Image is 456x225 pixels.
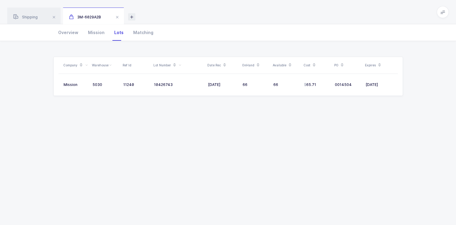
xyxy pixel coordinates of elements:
div: Expires [365,60,396,70]
div: Warehouse [92,60,119,70]
div: PO [334,60,361,70]
div: Overview [58,24,83,41]
div: Ref Id [123,63,150,68]
div: 5030 [93,82,118,87]
div: 65.71 [304,82,316,87]
div: Date Rec [207,60,238,70]
div: Cost [303,60,331,70]
span: 3M-6029A2B [69,15,101,19]
div: Lots [109,24,128,41]
div: Available [273,60,300,70]
div: Mission [83,24,109,41]
div: Company [63,60,88,70]
div: Lot Number [153,60,204,70]
div: Matching [128,24,153,41]
div: [DATE] [366,82,393,87]
div: [DATE] [208,82,238,87]
div: 66 [273,82,299,87]
span: 10426743 [154,82,173,87]
span: 11240 [123,82,134,87]
div: OnHand [242,60,269,70]
div: 66 [243,82,269,87]
div: Mission [64,82,88,87]
span: Shipping [13,15,38,19]
div: 0014504 [335,82,361,87]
